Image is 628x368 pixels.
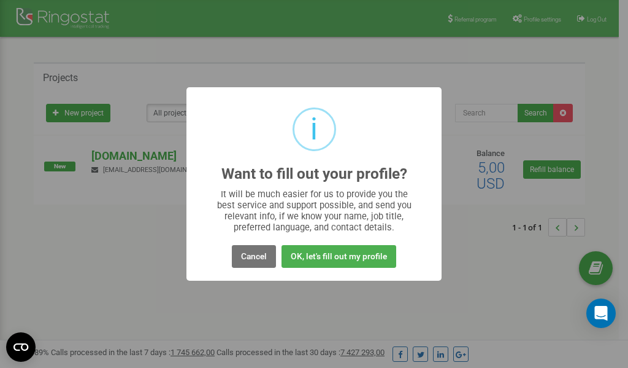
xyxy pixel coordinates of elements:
h2: Want to fill out your profile? [221,166,407,182]
button: Cancel [232,245,276,268]
button: Open CMP widget [6,332,36,362]
button: OK, let's fill out my profile [281,245,396,268]
div: i [310,109,318,149]
div: It will be much easier for us to provide you the best service and support possible, and send you ... [211,189,418,233]
div: Open Intercom Messenger [586,299,616,328]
